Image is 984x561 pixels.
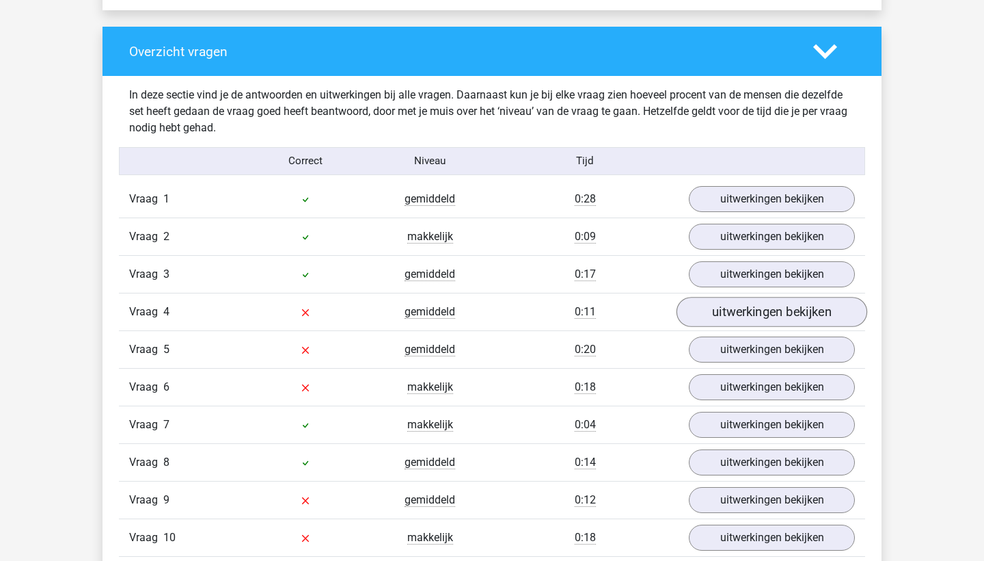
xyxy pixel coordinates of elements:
[575,418,596,432] span: 0:04
[676,297,867,327] a: uitwerkingen bekijken
[163,418,169,431] span: 7
[163,380,169,393] span: 6
[163,343,169,356] span: 5
[689,487,855,513] a: uitwerkingen bekijken
[407,418,453,432] span: makkelijk
[129,44,793,60] h4: Overzicht vragen
[244,153,368,169] div: Correct
[575,192,596,206] span: 0:28
[163,230,169,243] span: 2
[689,412,855,438] a: uitwerkingen bekijken
[163,531,176,544] span: 10
[689,224,855,250] a: uitwerkingen bekijken
[129,454,163,471] span: Vraag
[405,493,455,507] span: gemiddeld
[575,493,596,507] span: 0:12
[405,343,455,356] span: gemiddeld
[405,268,455,281] span: gemiddeld
[575,531,596,545] span: 0:18
[575,380,596,394] span: 0:18
[129,229,163,245] span: Vraag
[407,230,453,244] span: makkelijk
[575,305,596,319] span: 0:11
[129,341,163,358] span: Vraag
[575,230,596,244] span: 0:09
[129,304,163,320] span: Vraag
[407,531,453,545] span: makkelijk
[689,374,855,400] a: uitwerkingen bekijken
[163,305,169,318] span: 4
[405,305,455,319] span: gemiddeld
[163,192,169,205] span: 1
[129,492,163,508] span: Vraag
[407,380,453,394] span: makkelijk
[689,337,855,363] a: uitwerkingen bekijken
[575,343,596,356] span: 0:20
[129,191,163,207] span: Vraag
[163,268,169,280] span: 3
[163,493,169,506] span: 9
[368,153,492,169] div: Niveau
[689,261,855,287] a: uitwerkingen bekijken
[163,456,169,469] span: 8
[689,525,855,551] a: uitwerkingen bekijken
[689,186,855,212] a: uitwerkingen bekijken
[405,192,455,206] span: gemiddeld
[575,268,596,281] span: 0:17
[129,530,163,546] span: Vraag
[492,153,679,169] div: Tijd
[575,456,596,469] span: 0:14
[119,87,865,136] div: In deze sectie vind je de antwoorden en uitwerkingen bij alle vragen. Daarnaast kun je bij elke v...
[129,266,163,283] span: Vraag
[129,417,163,433] span: Vraag
[405,456,455,469] span: gemiddeld
[689,449,855,475] a: uitwerkingen bekijken
[129,379,163,395] span: Vraag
